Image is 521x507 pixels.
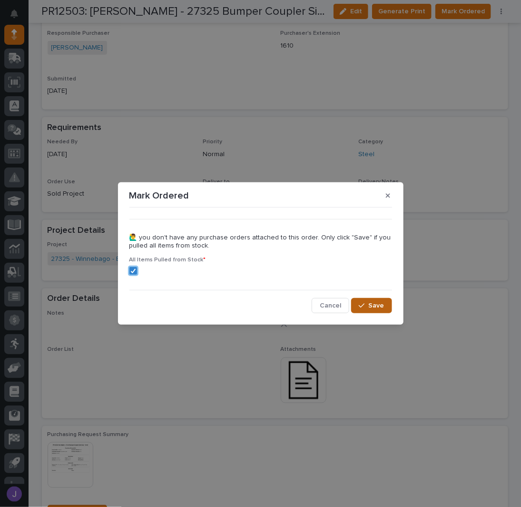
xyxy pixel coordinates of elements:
button: Save [351,298,392,313]
span: Cancel [320,301,341,310]
span: All Items Pulled from Stock [129,257,206,263]
span: Save [369,301,384,310]
p: 🙋‍♂️ you don't have any purchase orders attached to this order. Only click "Save" if you pulled a... [129,234,392,250]
button: Cancel [312,298,349,313]
p: Mark Ordered [129,190,189,201]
